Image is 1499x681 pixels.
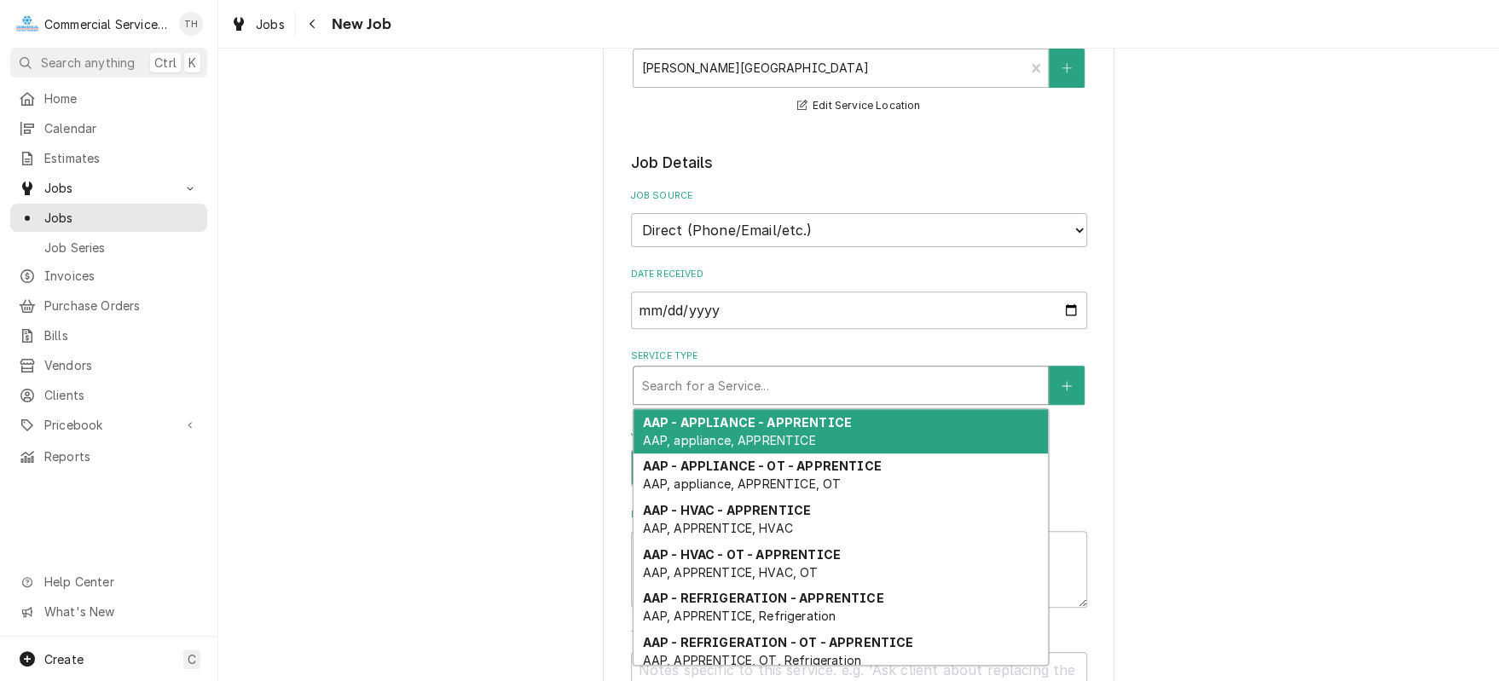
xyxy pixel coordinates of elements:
[1062,380,1072,392] svg: Create New Service
[15,12,39,36] div: C
[631,268,1087,281] label: Date Received
[10,262,207,290] a: Invoices
[642,591,883,605] strong: AAP - REFRIGERATION - APPRENTICE
[41,54,135,72] span: Search anything
[642,635,913,649] strong: AAP - REFRIGERATION - OT - APPRENTICE
[10,597,207,626] a: Go to What's New
[44,326,199,344] span: Bills
[631,189,1087,246] div: Job Source
[642,565,818,580] span: AAP, APPRENTICE, HVAC, OT
[631,32,1087,116] div: Service Location
[179,12,203,36] div: TH
[188,650,196,668] span: C
[44,356,199,374] span: Vendors
[256,15,285,33] span: Jobs
[223,10,292,38] a: Jobs
[642,433,815,447] span: AAP, appliance, APPRENTICE
[795,95,923,117] button: Edit Service Location
[642,459,881,473] strong: AAP - APPLIANCE - OT - APPRENTICE
[44,209,199,227] span: Jobs
[10,442,207,470] a: Reports
[631,349,1087,363] label: Service Type
[631,268,1087,328] div: Date Received
[10,381,207,409] a: Clients
[642,415,851,430] strong: AAP - APPLIANCE - APPRENTICE
[1049,366,1085,405] button: Create New Service
[44,447,199,465] span: Reports
[10,84,207,113] a: Home
[44,652,84,667] span: Create
[327,13,391,36] span: New Job
[44,386,199,404] span: Clients
[10,114,207,142] a: Calendar
[631,628,1087,642] label: Technician Instructions
[44,603,197,620] span: What's New
[44,149,199,167] span: Estimates
[631,189,1087,203] label: Job Source
[10,144,207,172] a: Estimates
[642,609,836,623] span: AAP, APPRENTICE, Refrigeration
[10,321,207,349] a: Bills
[1062,62,1072,74] svg: Create New Location
[44,15,170,33] div: Commercial Service Co.
[44,573,197,591] span: Help Center
[631,349,1087,405] div: Service Type
[299,10,327,38] button: Navigate back
[1049,49,1085,88] button: Create New Location
[10,48,207,78] button: Search anythingCtrlK
[44,239,199,257] span: Job Series
[188,54,196,72] span: K
[10,411,207,439] a: Go to Pricebook
[631,426,1087,440] label: Job Type
[642,503,811,517] strong: AAP - HVAC - APPRENTICE
[10,568,207,596] a: Go to Help Center
[44,179,173,197] span: Jobs
[10,204,207,232] a: Jobs
[179,12,203,36] div: Tricia Hansen's Avatar
[10,291,207,320] a: Purchase Orders
[10,174,207,202] a: Go to Jobs
[10,351,207,379] a: Vendors
[642,476,841,491] span: AAP, appliance, APPRENTICE, OT
[631,426,1087,487] div: Job Type
[44,267,199,285] span: Invoices
[642,521,792,535] span: AAP, APPRENTICE, HVAC
[631,508,1087,522] label: Reason For Call
[631,152,1087,174] legend: Job Details
[631,291,1087,329] input: yyyy-mm-dd
[154,54,177,72] span: Ctrl
[631,508,1087,608] div: Reason For Call
[44,297,199,315] span: Purchase Orders
[15,12,39,36] div: Commercial Service Co.'s Avatar
[44,89,199,107] span: Home
[642,653,860,667] span: AAP, APPRENTICE, OT, Refrigeration
[44,416,173,434] span: Pricebook
[10,234,207,262] a: Job Series
[44,119,199,137] span: Calendar
[642,547,840,562] strong: AAP - HVAC - OT - APPRENTICE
